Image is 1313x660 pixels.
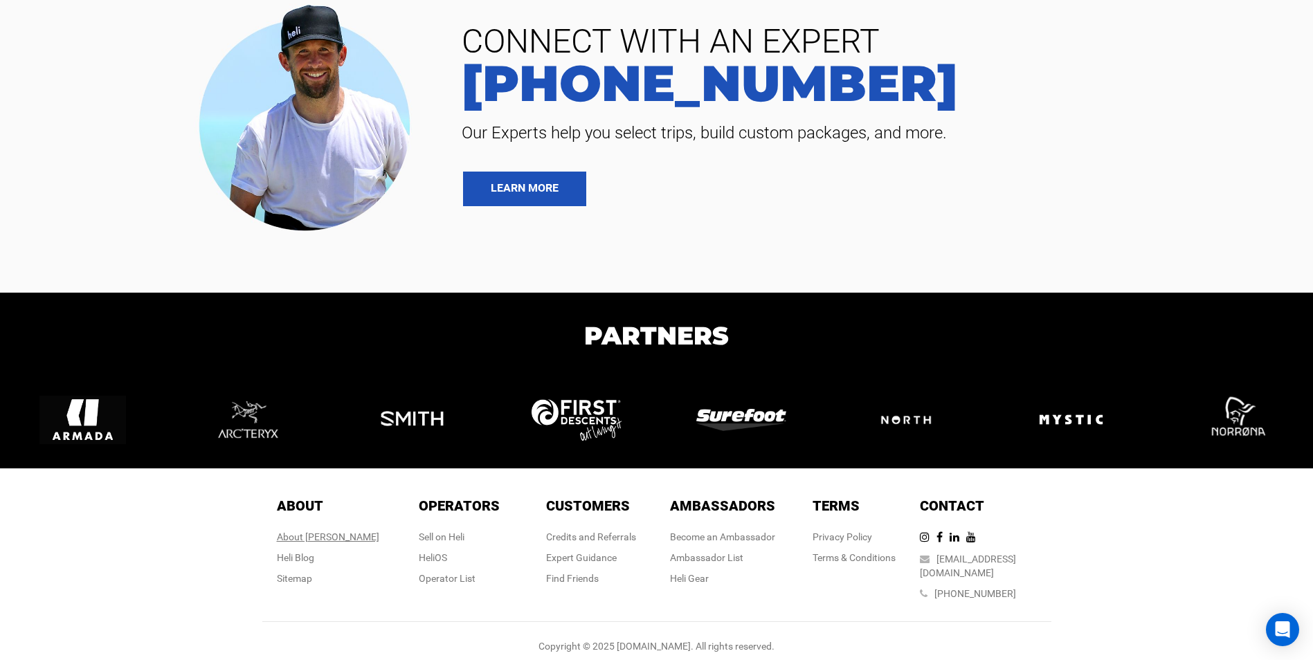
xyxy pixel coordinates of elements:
div: Ambassador List [670,551,775,565]
a: Become an Ambassador [670,531,775,542]
img: logo [532,399,622,441]
div: Sell on Heli [419,530,500,544]
span: CONNECT WITH AN EXPERT [451,25,1292,58]
img: logo [1193,376,1279,463]
img: logo [696,409,786,431]
img: logo [861,396,951,443]
div: Sitemap [277,571,379,585]
span: Operators [419,497,500,514]
div: Open Intercom Messenger [1266,613,1299,646]
img: logo [39,376,126,463]
div: Copyright © 2025 [DOMAIN_NAME]. All rights reserved. [262,639,1051,653]
a: Heli Blog [277,552,314,563]
img: logo [369,376,455,463]
a: [PHONE_NUMBER] [934,588,1016,599]
a: Terms & Conditions [813,552,896,563]
a: [PHONE_NUMBER] [451,58,1292,108]
span: Our Experts help you select trips, build custom packages, and more. [451,122,1292,144]
a: Privacy Policy [813,531,872,542]
div: About [PERSON_NAME] [277,530,379,544]
a: [EMAIL_ADDRESS][DOMAIN_NAME] [920,553,1016,578]
span: Terms [813,497,860,514]
span: Ambassadors [670,497,775,514]
span: Customers [546,497,630,514]
div: Find Friends [546,571,636,585]
span: Contact [920,497,984,514]
a: LEARN MORE [463,172,586,206]
a: Expert Guidance [546,552,617,563]
span: About [277,497,323,514]
div: Operator List [419,571,500,585]
a: Heli Gear [670,573,709,584]
img: logo [1028,376,1114,463]
a: HeliOS [419,552,447,563]
a: Credits and Referrals [546,531,636,542]
img: logo [204,376,291,463]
